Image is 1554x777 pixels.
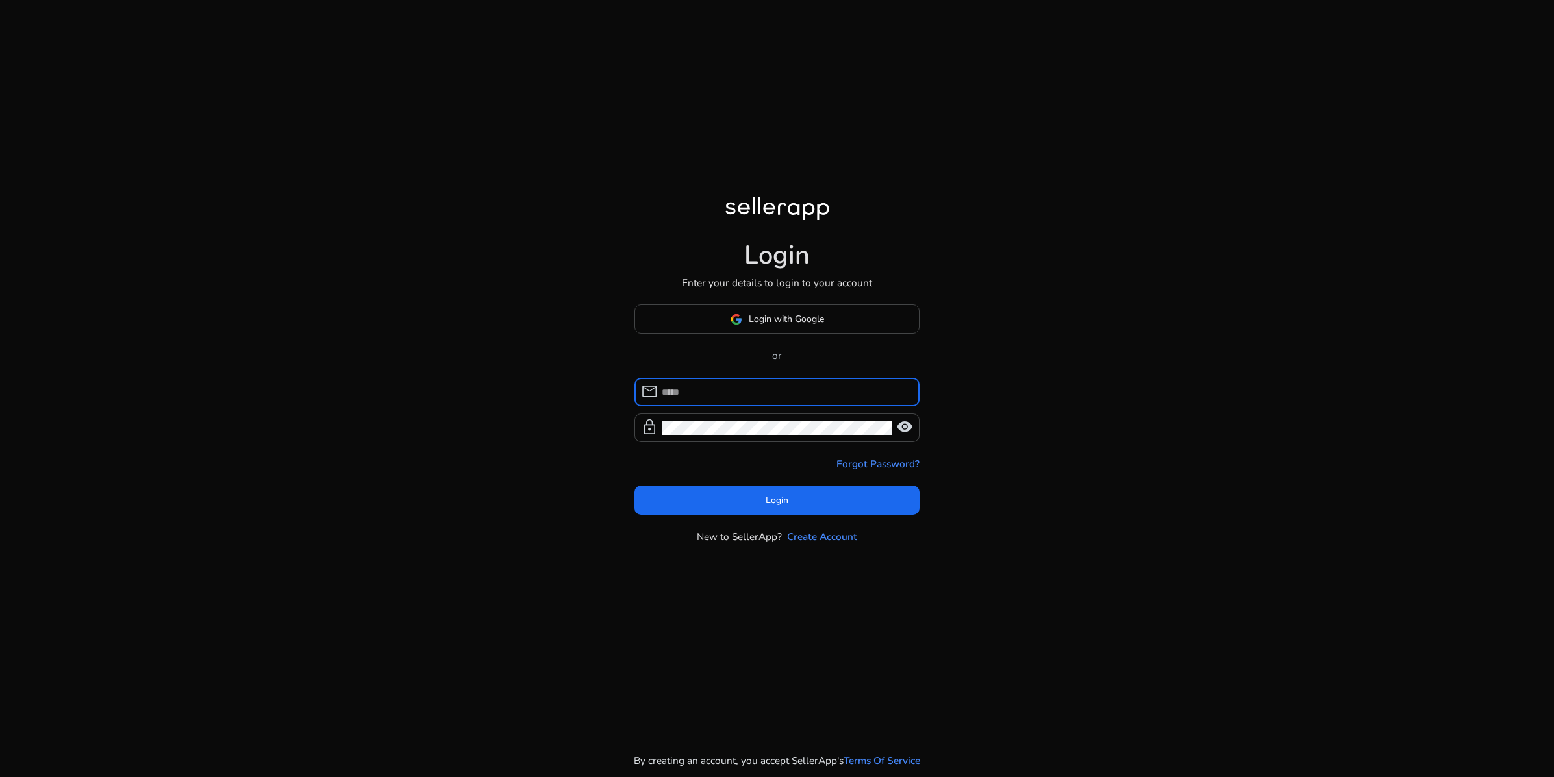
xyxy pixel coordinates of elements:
p: New to SellerApp? [697,529,782,544]
button: Login [634,486,920,515]
p: or [634,348,920,363]
a: Terms Of Service [844,753,920,768]
span: Login with Google [749,312,824,326]
p: Enter your details to login to your account [682,275,872,290]
button: Login with Google [634,304,920,334]
a: Create Account [787,529,857,544]
img: google-logo.svg [731,314,742,325]
span: lock [641,419,658,436]
span: Login [766,493,788,507]
span: visibility [896,419,913,436]
h1: Login [744,240,810,271]
a: Forgot Password? [836,456,920,471]
span: mail [641,383,658,400]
